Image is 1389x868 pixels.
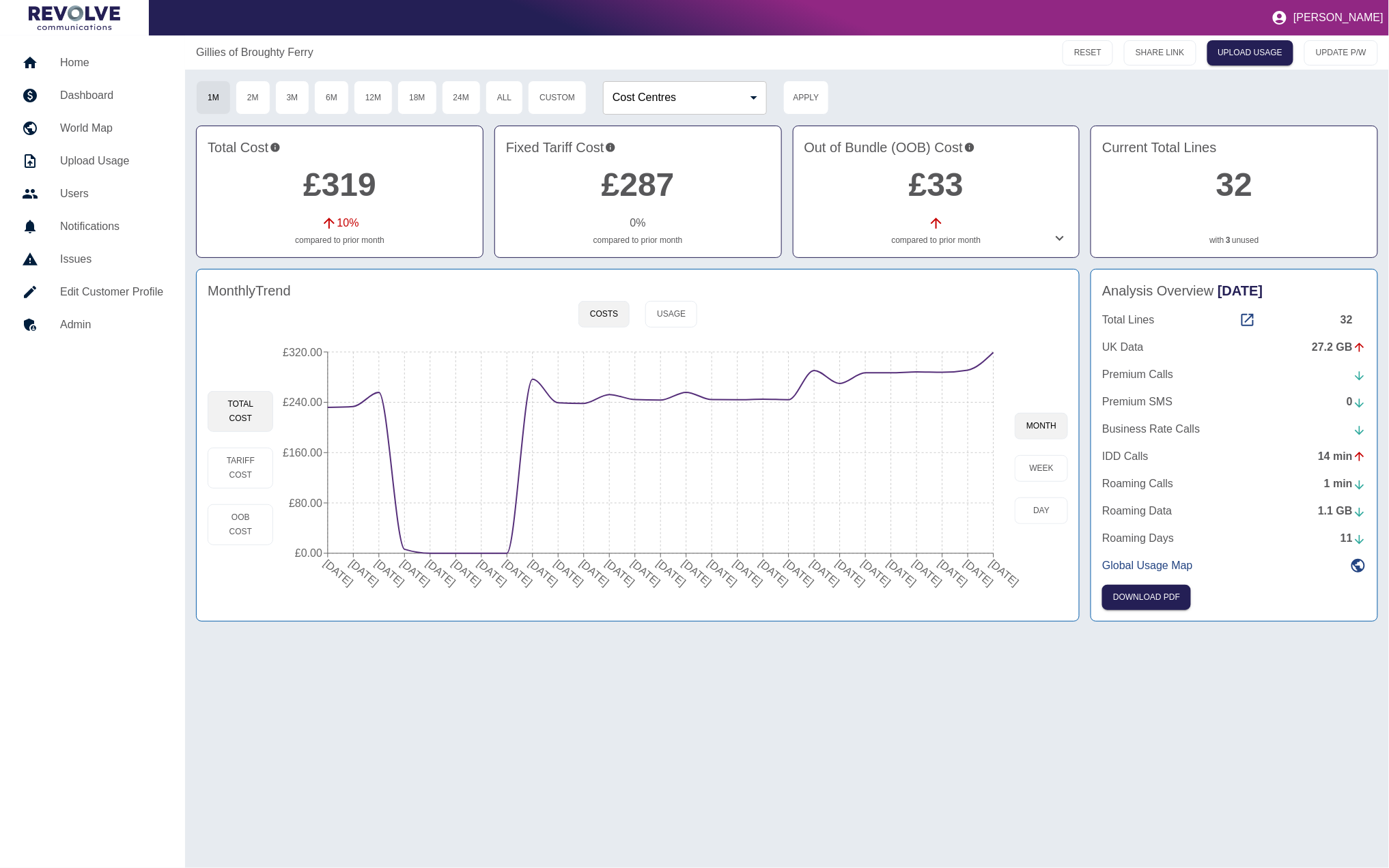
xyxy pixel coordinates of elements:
p: 0 % [630,215,646,231]
p: [PERSON_NAME] [1293,12,1384,24]
tspan: [DATE] [373,558,407,588]
p: Business Rate Calls [1102,421,1200,437]
p: with unused [1102,234,1366,246]
button: [PERSON_NAME] [1266,4,1389,31]
a: Issues [11,243,174,276]
a: Admin [11,308,174,341]
span: [DATE] [1218,283,1263,298]
p: Roaming Data [1102,503,1172,519]
a: Notifications [11,210,174,243]
button: RESET [1063,40,1113,66]
h4: Monthly Trend [208,280,291,301]
p: Roaming Calls [1102,476,1173,492]
tspan: [DATE] [552,558,587,588]
button: OOB Cost [208,504,273,545]
tspan: [DATE] [987,558,1022,588]
h4: Current Total Lines [1102,137,1366,158]
button: 3M [275,81,310,115]
a: £33 [909,167,964,203]
tspan: [DATE] [680,558,714,588]
h4: Analysis Overview [1102,280,1366,301]
tspan: £240.00 [283,396,323,408]
a: Upload Usage [11,145,174,177]
tspan: [DATE] [629,558,663,588]
button: 24M [442,81,481,115]
button: 12M [354,81,393,115]
p: Premium Calls [1102,366,1173,383]
a: IDD Calls14 min [1102,448,1366,465]
a: Gillies of Broughty Ferry [196,44,313,61]
button: week [1015,455,1068,482]
tspan: £80.00 [290,497,323,509]
tspan: [DATE] [348,558,382,588]
tspan: [DATE] [424,558,458,588]
h5: Dashboard [60,87,163,104]
tspan: [DATE] [860,558,894,588]
a: Total Lines32 [1102,312,1366,328]
tspan: £160.00 [283,447,323,459]
div: 14 min [1318,448,1366,465]
a: Global Usage Map [1102,558,1366,574]
a: Roaming Calls1 min [1102,476,1366,492]
tspan: [DATE] [450,558,484,588]
tspan: [DATE] [322,558,356,588]
button: 2M [236,81,270,115]
h5: Home [60,55,163,71]
p: Total Lines [1102,312,1155,328]
tspan: [DATE] [501,558,535,588]
div: 0 [1347,394,1366,410]
a: UK Data27.2 GB [1102,339,1366,356]
a: Roaming Days11 [1102,530,1366,547]
a: Edit Customer Profile [11,276,174,308]
button: Tariff Cost [208,448,273,489]
a: Business Rate Calls [1102,421,1366,437]
tspan: [DATE] [475,558,509,588]
tspan: [DATE] [962,558,996,588]
p: UK Data [1102,339,1143,356]
button: 6M [314,81,349,115]
h4: Total Cost [208,137,472,158]
tspan: £320.00 [283,347,323,358]
button: All [486,81,523,115]
p: compared to prior month [208,234,472,246]
tspan: £0.00 [295,548,322,560]
button: SHARE LINK [1124,40,1196,66]
button: 18M [397,81,436,115]
a: Roaming Data1.1 GB [1102,503,1366,519]
img: Logo [29,5,120,30]
tspan: [DATE] [911,558,945,588]
h5: Upload Usage [60,153,163,169]
tspan: [DATE] [809,558,843,588]
h4: Out of Bundle (OOB) Cost [804,137,1069,158]
a: £319 [303,167,376,203]
p: compared to prior month [506,234,770,246]
h5: Users [60,186,163,202]
button: month [1015,413,1068,439]
p: 10 % [337,215,359,231]
svg: This is the total charges incurred over 1 months [270,137,281,158]
svg: Costs outside of your fixed tariff [964,137,975,158]
button: Apply [783,81,829,115]
div: 1.1 GB [1318,503,1366,519]
tspan: [DATE] [757,558,791,588]
div: 32 [1341,312,1366,328]
a: World Map [11,112,174,145]
p: IDD Calls [1102,448,1149,465]
tspan: [DATE] [731,558,766,588]
button: Custom [528,81,587,115]
button: 1M [196,81,231,115]
svg: This is your recurring contracted cost [605,137,616,158]
button: Usage [645,301,697,328]
div: 11 [1341,530,1366,547]
div: 1 min [1324,476,1366,492]
button: UPDATE P/W [1304,40,1378,66]
tspan: [DATE] [834,558,868,588]
tspan: [DATE] [706,558,740,588]
tspan: [DATE] [885,558,919,588]
button: Click here to download the most recent invoice. If the current month’s invoice is unavailable, th... [1102,585,1191,610]
button: Total Cost [208,391,273,432]
p: Global Usage Map [1102,558,1193,574]
tspan: [DATE] [655,558,689,588]
a: Premium Calls [1102,366,1366,383]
